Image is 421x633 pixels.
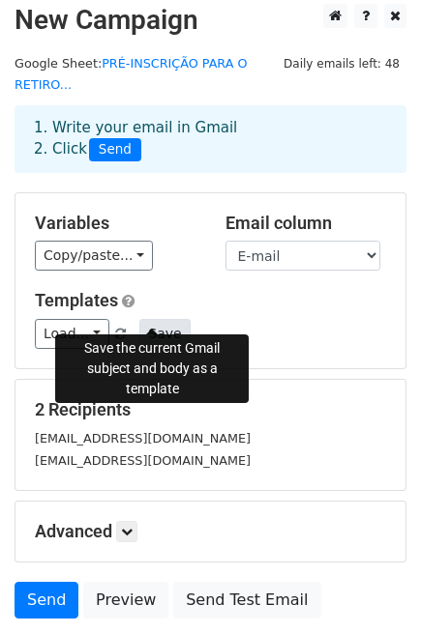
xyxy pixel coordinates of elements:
[324,540,421,633] div: Widget de chat
[89,138,141,161] span: Send
[35,290,118,310] a: Templates
[35,241,153,271] a: Copy/paste...
[83,582,168,619] a: Preview
[173,582,320,619] a: Send Test Email
[35,521,386,542] h5: Advanced
[15,582,78,619] a: Send
[226,213,387,234] h5: Email column
[35,431,251,446] small: [EMAIL_ADDRESS][DOMAIN_NAME]
[35,453,251,468] small: [EMAIL_ADDRESS][DOMAIN_NAME]
[15,56,248,93] a: PRÉ-INSCRIÇÃO PARA O RETIRO...
[55,334,249,403] div: Save the current Gmail subject and body as a template
[277,53,406,74] span: Daily emails left: 48
[35,399,386,420] h5: 2 Recipients
[15,56,248,93] small: Google Sheet:
[19,117,402,161] div: 1. Write your email in Gmail 2. Click
[15,4,406,37] h2: New Campaign
[35,213,196,234] h5: Variables
[324,540,421,633] iframe: Chat Widget
[35,319,109,349] a: Load...
[277,56,406,71] a: Daily emails left: 48
[139,319,190,349] button: Save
